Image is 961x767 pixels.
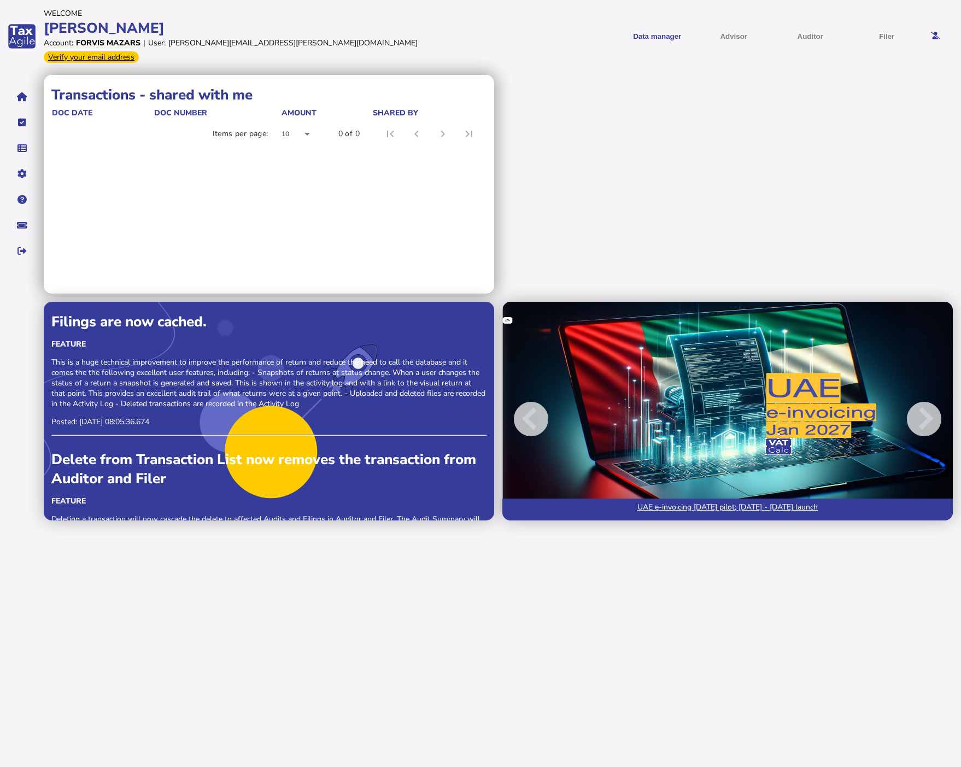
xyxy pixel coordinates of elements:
[213,128,268,139] div: Items per page:
[10,85,33,108] button: Home
[10,188,33,211] button: Help pages
[154,108,280,118] div: doc number
[282,108,372,118] div: Amount
[51,357,487,409] p: This is a huge technical improvement to improve the performance of return and reduce the need to ...
[485,23,922,50] menu: navigate products
[699,23,768,50] button: Shows a dropdown of VAT Advisor options
[10,162,33,185] button: Manage settings
[10,111,33,134] button: Tasks
[76,38,140,48] div: Forvis Mazars
[10,214,33,237] button: Raise a support ticket
[51,417,487,427] p: Posted: [DATE] 08:05:36.674
[776,23,845,50] button: Auditor
[403,121,430,147] button: Previous page
[17,148,27,149] i: Data manager
[51,312,487,331] div: Filings are now cached.
[51,450,487,488] div: Delete from Transaction List now removes the transaction from Auditor and Filer
[10,239,33,262] button: Sign out
[44,8,480,19] div: Welcome
[44,51,139,63] div: Verify your email address
[51,496,487,506] div: Feature
[502,499,953,520] a: UAE e-invoicing [DATE] pilot; [DATE] - [DATE] launch
[168,38,418,48] div: [PERSON_NAME][EMAIL_ADDRESS][PERSON_NAME][DOMAIN_NAME]
[502,302,953,520] img: Image for blog post: UAE e-invoicing July 2026 pilot; Jan - Oct 2027 launch
[430,121,456,147] button: Next page
[373,108,418,118] div: shared by
[10,137,33,160] button: Data manager
[51,85,487,104] h1: Transactions - shared with me
[338,128,360,139] div: 0 of 0
[52,108,92,118] div: doc date
[456,121,482,147] button: Last page
[852,23,921,50] button: Filer
[52,108,153,118] div: doc date
[44,38,73,48] div: Account:
[282,108,317,118] div: Amount
[861,309,953,528] button: Next
[623,23,692,50] button: Shows a dropdown of Data manager options
[51,339,487,349] div: Feature
[154,108,207,118] div: doc number
[377,121,403,147] button: First page
[44,19,480,38] div: [PERSON_NAME]
[373,108,484,118] div: shared by
[51,514,487,555] p: Deleting a transaction will now cascade the delete to affected Audits and Filings in Auditor and ...
[143,38,145,48] div: |
[502,309,594,528] button: Previous
[148,38,166,48] div: User:
[931,32,940,39] i: Email needs to be verified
